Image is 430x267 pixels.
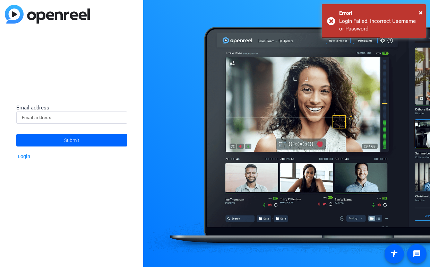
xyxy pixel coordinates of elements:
span: × [419,8,423,17]
img: blue-gradient.svg [5,5,90,24]
div: Login Failed. Incorrect Username or Password [339,17,421,33]
mat-icon: message [413,250,421,258]
a: Login [18,154,30,160]
div: Error! [339,9,421,17]
span: Submit [64,132,79,149]
button: Close [419,7,423,18]
mat-icon: accessibility [390,250,398,258]
span: Email address [16,105,49,111]
button: Submit [16,134,127,146]
input: Email address [22,114,122,122]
